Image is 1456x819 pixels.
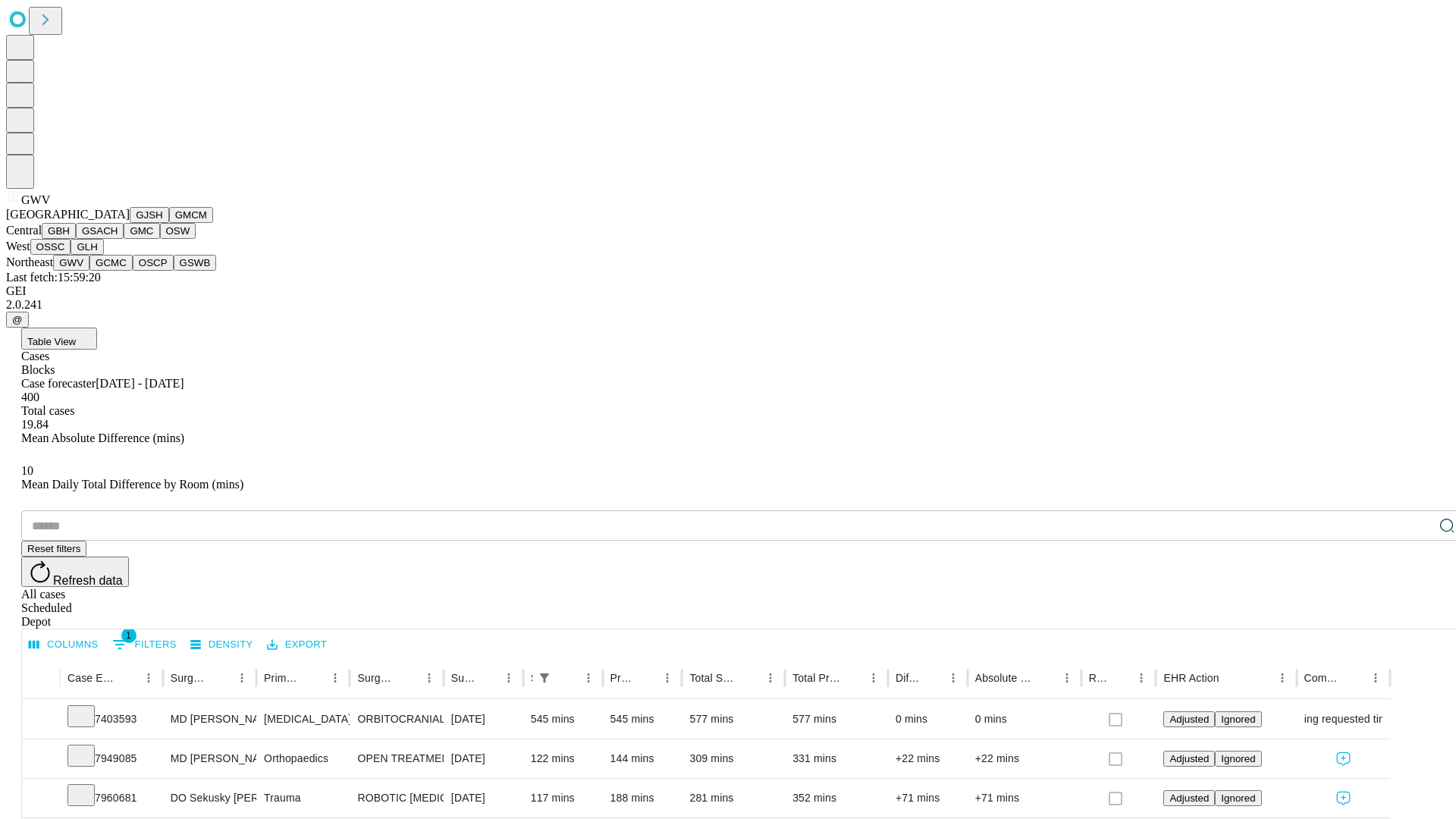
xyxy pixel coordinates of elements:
[1221,714,1255,725] span: Ignored
[975,739,1074,778] div: +22 mins
[21,431,184,444] span: Mean Absolute Difference (mins)
[171,779,249,817] div: DO Sekusky [PERSON_NAME]
[6,312,29,328] button: @
[21,193,50,206] span: GWV
[67,700,155,739] div: 7403593
[30,707,52,733] button: Expand
[89,255,133,271] button: GCMC
[6,224,42,237] span: Central
[264,739,342,778] div: Orthopaedics
[303,667,325,689] button: Sort
[121,628,136,643] span: 1
[21,391,39,403] span: 400
[1163,672,1219,684] div: EHR Action
[1304,700,1382,739] div: using requested time
[124,223,159,239] button: GMC
[896,700,960,739] div: 0 mins
[975,672,1034,684] div: Absolute Difference
[27,543,80,554] span: Reset filters
[1109,667,1131,689] button: Sort
[6,284,1450,298] div: GEI
[231,667,253,689] button: Menu
[1169,714,1209,725] span: Adjusted
[975,700,1074,739] div: 0 mins
[578,667,599,689] button: Menu
[557,667,578,689] button: Sort
[21,418,49,431] span: 19.84
[1169,792,1209,804] span: Adjusted
[6,208,130,221] span: [GEOGRAPHIC_DATA]
[1056,667,1078,689] button: Menu
[187,633,257,657] button: Density
[67,672,115,684] div: Case Epic Id
[71,239,103,255] button: GLH
[1344,667,1365,689] button: Sort
[1131,667,1152,689] button: Menu
[1163,751,1215,767] button: Adjusted
[160,223,196,239] button: OSW
[896,739,960,778] div: +22 mins
[689,779,777,817] div: 281 mins
[30,239,71,255] button: OSSC
[171,739,249,778] div: MD [PERSON_NAME] [PERSON_NAME] Md
[357,672,395,684] div: Surgery Name
[264,672,302,684] div: Primary Service
[264,700,342,739] div: [MEDICAL_DATA]
[896,672,920,684] div: Difference
[531,672,532,684] div: Scheduled In Room Duration
[1293,700,1394,739] span: using requested time
[171,672,209,684] div: Surgeon Name
[534,667,555,689] button: Show filters
[1169,753,1209,764] span: Adjusted
[138,667,159,689] button: Menu
[1365,667,1386,689] button: Menu
[67,779,155,817] div: 7960681
[21,478,243,491] span: Mean Daily Total Difference by Room (mins)
[534,667,555,689] div: 1 active filter
[117,667,138,689] button: Sort
[1215,790,1261,806] button: Ignored
[6,240,30,253] span: West
[451,700,516,739] div: [DATE]
[21,404,74,417] span: Total cases
[451,672,475,684] div: Surgery Date
[21,557,129,587] button: Refresh data
[1221,753,1255,764] span: Ignored
[943,667,964,689] button: Menu
[1304,672,1342,684] div: Comments
[25,633,102,657] button: Select columns
[6,256,53,268] span: Northeast
[792,779,880,817] div: 352 mins
[689,700,777,739] div: 577 mins
[531,779,595,817] div: 117 mins
[531,700,595,739] div: 545 mins
[498,667,519,689] button: Menu
[53,255,89,271] button: GWV
[76,223,124,239] button: GSACH
[263,633,331,657] button: Export
[67,739,155,778] div: 7949085
[610,779,675,817] div: 188 mins
[21,328,97,350] button: Table View
[842,667,863,689] button: Sort
[760,667,781,689] button: Menu
[689,739,777,778] div: 309 mins
[531,739,595,778] div: 122 mins
[53,574,123,587] span: Refresh data
[792,672,840,684] div: Total Predicted Duration
[325,667,346,689] button: Menu
[451,779,516,817] div: [DATE]
[169,207,213,223] button: GMCM
[451,739,516,778] div: [DATE]
[130,207,169,223] button: GJSH
[6,298,1450,312] div: 2.0.241
[739,667,760,689] button: Sort
[30,786,52,812] button: Expand
[863,667,884,689] button: Menu
[27,336,76,347] span: Table View
[108,632,180,657] button: Show filters
[357,700,435,739] div: ORBITOCRANIAL APPROACH ANTERIOR FOSSA ELEVATION [GEOGRAPHIC_DATA]
[921,667,943,689] button: Sort
[357,739,435,778] div: OPEN TREATMENT PROXIMAL [MEDICAL_DATA]
[477,667,498,689] button: Sort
